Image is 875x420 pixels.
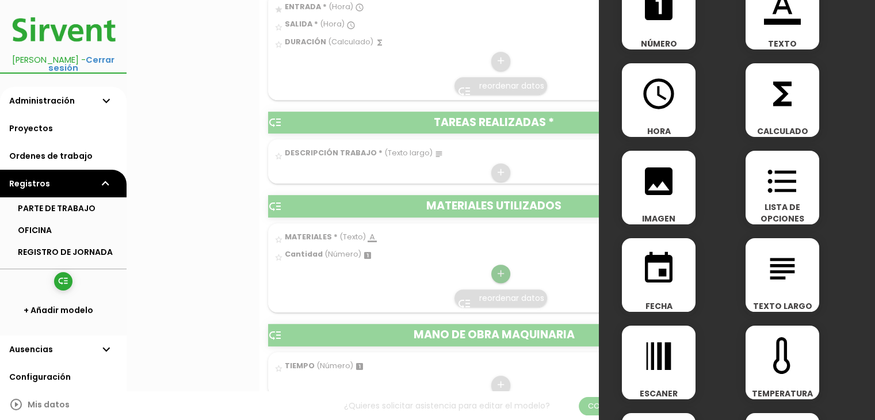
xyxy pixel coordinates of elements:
i: functions [764,75,801,112]
i: subject [764,250,801,287]
span: NÚMERO [622,38,696,49]
i: image [640,163,677,200]
span: IMAGEN [622,213,696,224]
span: TEMPERATURA [746,388,819,399]
span: HORA [622,125,696,137]
i: event [640,250,677,287]
span: TEXTO [746,38,819,49]
span: TEXTO LARGO [746,300,819,312]
i: access_time [640,75,677,112]
i: line_weight [640,338,677,375]
span: LISTA DE OPCIONES [746,201,819,224]
span: FECHA [622,300,696,312]
span: CALCULADO [746,125,819,137]
span: ESCANER [622,388,696,399]
i: format_list_bulleted [764,163,801,200]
